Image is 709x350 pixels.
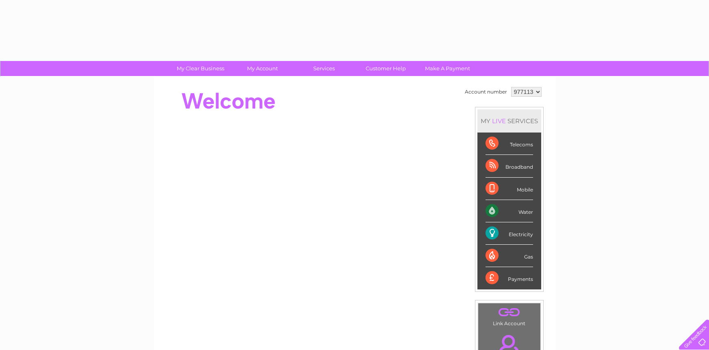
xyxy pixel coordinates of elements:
[486,178,533,200] div: Mobile
[490,117,507,125] div: LIVE
[486,245,533,267] div: Gas
[229,61,296,76] a: My Account
[486,267,533,289] div: Payments
[463,85,509,99] td: Account number
[414,61,481,76] a: Make A Payment
[478,303,541,328] td: Link Account
[486,200,533,222] div: Water
[477,109,541,133] div: MY SERVICES
[167,61,234,76] a: My Clear Business
[480,305,538,320] a: .
[352,61,419,76] a: Customer Help
[486,222,533,245] div: Electricity
[486,155,533,177] div: Broadband
[291,61,358,76] a: Services
[486,133,533,155] div: Telecoms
